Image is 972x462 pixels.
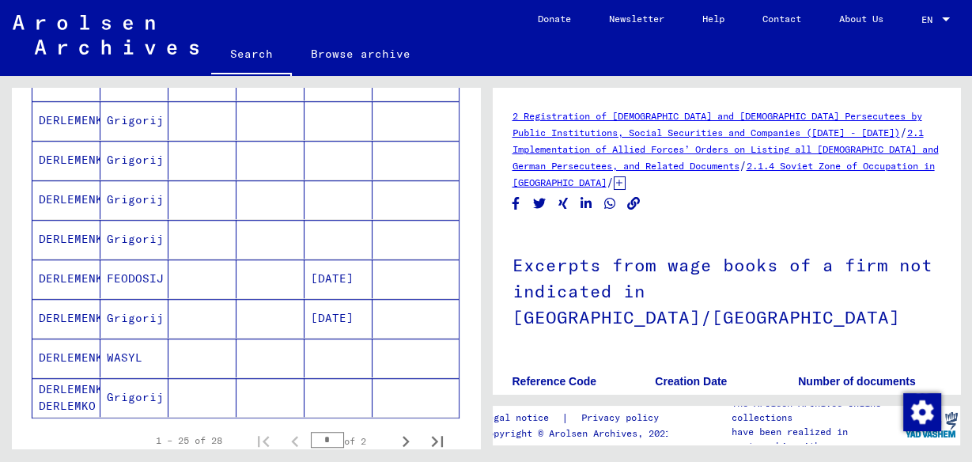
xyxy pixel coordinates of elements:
p: The Arolsen Archives online collections [732,396,902,425]
span: / [900,125,907,139]
a: 2 Registration of [DEMOGRAPHIC_DATA] and [DEMOGRAPHIC_DATA] Persecutees by Public Institutions, S... [512,110,922,138]
div: of 2 [311,433,390,448]
span: / [739,158,747,172]
button: Share on Xing [555,194,572,214]
span: / [607,175,614,189]
mat-cell: DERLEMENKO [32,339,100,377]
mat-cell: Grigorij [100,220,168,259]
p: have been realized in partnership with [732,425,902,453]
mat-cell: DERLEMENKO DERLEMKO [32,378,100,417]
mat-cell: Grigorij [100,101,168,140]
img: Change consent [903,393,941,431]
button: Copy link [626,194,642,214]
button: Last page [422,425,453,456]
p: Copyright © Arolsen Archives, 2021 [482,426,678,441]
a: Browse archive [292,35,429,73]
div: | [482,410,678,426]
button: Share on LinkedIn [578,194,595,214]
button: Share on Twitter [531,194,548,214]
a: 2.1 Implementation of Allied Forces’ Orders on Listing all [DEMOGRAPHIC_DATA] and German Persecut... [512,127,939,172]
img: Arolsen_neg.svg [13,15,199,55]
a: Search [211,35,292,76]
h1: Excerpts from wage books of a firm not indicated in [GEOGRAPHIC_DATA]/[GEOGRAPHIC_DATA] [512,229,941,350]
img: yv_logo.png [902,405,961,445]
mat-cell: DERLEMENKO [32,220,100,259]
b: Reference Code [512,375,597,388]
mat-cell: DERLEMENKO [32,259,100,298]
mat-cell: FEODOSIJ [100,259,168,298]
button: Share on WhatsApp [602,194,618,214]
mat-cell: DERLEMENKO [32,299,100,338]
b: Number of documents [798,375,916,388]
mat-cell: Grigorij [100,141,168,180]
a: Legal notice [482,410,562,426]
mat-cell: WASYL [100,339,168,377]
mat-cell: [DATE] [304,299,373,338]
mat-cell: [DATE] [304,259,373,298]
mat-cell: DERLEMENKO [32,101,100,140]
mat-cell: Grigorij [100,299,168,338]
div: 1 – 25 of 28 [156,434,222,448]
button: First page [248,425,279,456]
mat-cell: Grigorij [100,378,168,417]
span: EN [921,14,939,25]
mat-cell: DERLEMENKO [32,180,100,219]
button: Share on Facebook [508,194,524,214]
button: Next page [390,425,422,456]
button: Previous page [279,425,311,456]
mat-cell: DERLEMENKO [32,141,100,180]
mat-cell: Grigorij [100,180,168,219]
a: Privacy policy [569,410,678,426]
b: Creation Date [655,375,727,388]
